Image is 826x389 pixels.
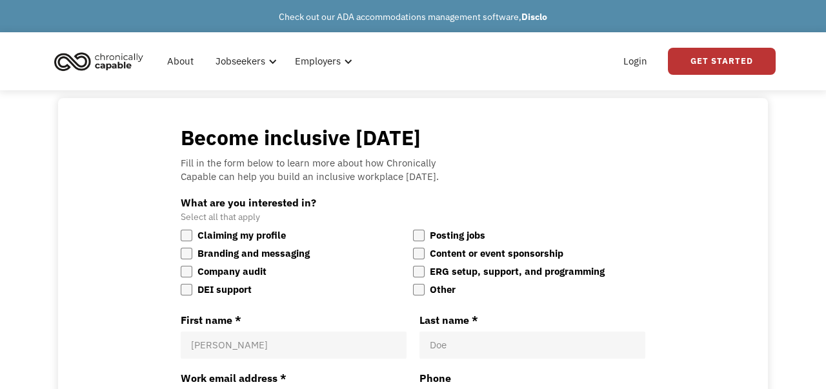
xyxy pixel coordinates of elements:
[197,282,252,298] div: DEI support
[50,47,153,75] a: home
[295,54,341,69] div: Employers
[419,314,645,326] label: Last name *
[287,41,356,82] div: Employers
[430,339,635,352] input: Last name *
[181,212,645,223] div: Select all that apply
[50,47,147,75] img: Chronically Capable logo
[668,48,776,75] a: Get Started
[208,41,281,82] div: Jobseekers
[181,196,645,209] div: What are you interested in?
[191,339,396,352] input: First name *
[616,41,655,82] a: Login
[430,282,456,297] div: Other
[181,124,645,151] div: Become inclusive [DATE]
[181,372,407,384] label: Work email address *
[430,246,563,261] div: Content or event sponsorship
[197,264,267,279] div: Company audit
[521,11,547,23] strong: Disclo
[279,11,547,23] a: Check out our ADA accommodations management software,Disclo
[216,54,265,69] div: Jobseekers
[181,314,407,326] label: First name *
[159,41,201,82] a: About
[197,228,286,243] div: Claiming my profile
[197,246,310,261] div: Branding and messaging
[181,156,645,183] div: Fill in the form below to learn more about how Chronically Capable can help you build an inclusiv...
[430,264,605,279] div: ERG setup, support, and programming
[419,372,645,384] label: Phone
[430,228,485,243] div: Posting jobs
